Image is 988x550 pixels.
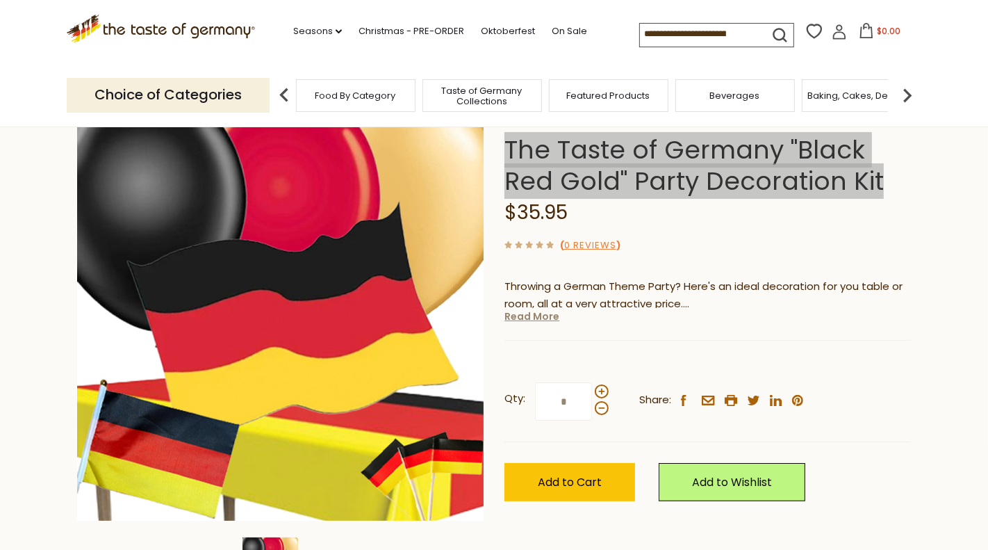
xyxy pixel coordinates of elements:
[850,23,909,44] button: $0.00
[535,382,592,421] input: Qty:
[560,238,620,252] span: ( )
[270,81,298,109] img: previous arrow
[504,463,635,501] button: Add to Cart
[427,86,538,106] a: Taste of Germany Collections
[639,391,671,409] span: Share:
[504,199,568,226] span: $35.95
[77,114,484,521] img: The Taste of Germany "Black Red Gold" Party Decoration Kit
[538,474,602,490] span: Add to Cart
[67,78,270,112] p: Choice of Categories
[504,134,911,197] h1: The Taste of Germany "Black Red Gold" Party Decoration Kit
[710,90,760,101] a: Beverages
[877,25,900,37] span: $0.00
[894,81,921,109] img: next arrow
[359,24,464,39] a: Christmas - PRE-ORDER
[564,238,616,253] a: 0 Reviews
[481,24,535,39] a: Oktoberfest
[552,24,587,39] a: On Sale
[315,90,396,101] a: Food By Category
[504,309,559,323] a: Read More
[504,278,911,313] p: Throwing a German Theme Party? Here's an ideal decoration for you table or room, all at a very at...
[293,24,342,39] a: Seasons
[504,390,525,407] strong: Qty:
[807,90,915,101] a: Baking, Cakes, Desserts
[567,90,650,101] a: Featured Products
[659,463,805,501] a: Add to Wishlist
